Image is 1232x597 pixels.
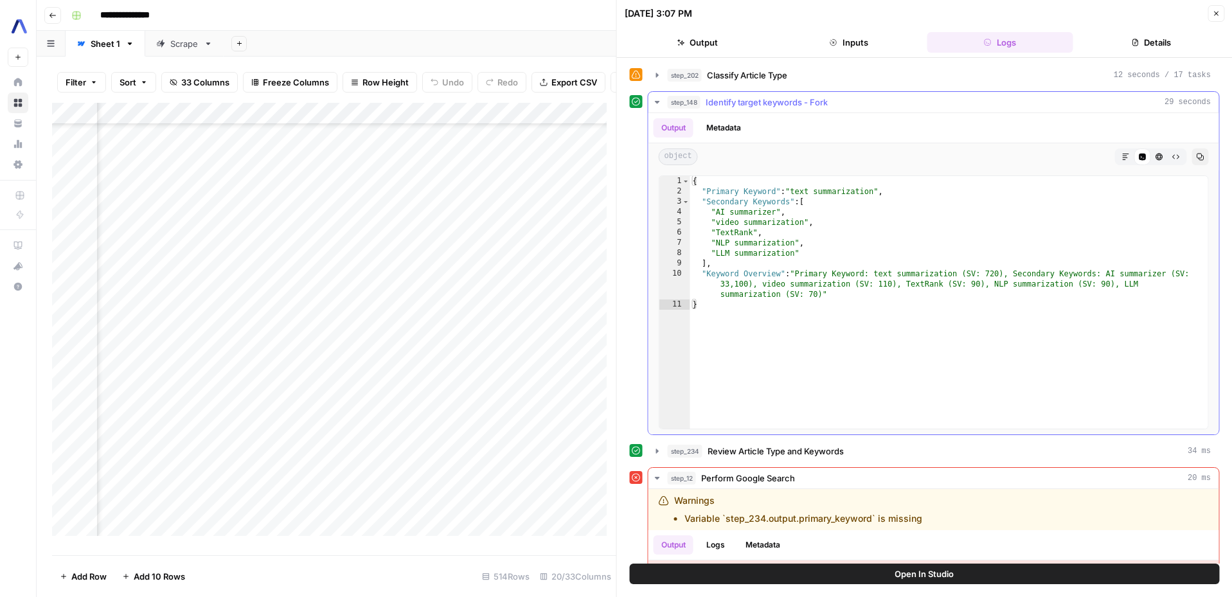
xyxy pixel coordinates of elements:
[477,566,535,587] div: 514 Rows
[531,72,605,93] button: Export CSV
[52,566,114,587] button: Add Row
[659,148,698,165] span: object
[895,567,954,580] span: Open In Studio
[1188,445,1211,457] span: 34 ms
[111,72,156,93] button: Sort
[659,186,690,197] div: 2
[668,472,696,485] span: step_12
[699,118,749,138] button: Metadata
[683,176,690,186] span: Toggle code folding, rows 1 through 11
[8,154,28,175] a: Settings
[654,535,693,555] button: Output
[343,72,417,93] button: Row Height
[699,535,733,555] button: Logs
[648,441,1219,461] button: 34 ms
[134,570,185,583] span: Add 10 Rows
[648,65,1219,85] button: 12 seconds / 17 tasks
[701,472,795,485] span: Perform Google Search
[1114,69,1211,81] span: 12 seconds / 17 tasks
[659,248,690,258] div: 8
[497,76,518,89] span: Redo
[659,238,690,248] div: 7
[8,93,28,113] a: Browse
[422,72,472,93] button: Undo
[625,32,771,53] button: Output
[91,37,120,50] div: Sheet 1
[683,197,690,207] span: Toggle code folding, rows 3 through 9
[684,512,922,525] li: Variable `step_234.output.primary_keyword` is missing
[181,76,229,89] span: 33 Columns
[659,299,690,310] div: 11
[8,235,28,256] a: AirOps Academy
[668,69,702,82] span: step_202
[706,96,828,109] span: Identify target keywords - Fork
[8,134,28,154] a: Usage
[263,76,329,89] span: Freeze Columns
[161,72,238,93] button: 33 Columns
[1165,96,1211,108] span: 29 seconds
[659,207,690,217] div: 4
[674,494,922,525] div: Warnings
[707,69,787,82] span: Classify Article Type
[114,566,193,587] button: Add 10 Rows
[668,445,702,458] span: step_234
[71,570,107,583] span: Add Row
[120,76,136,89] span: Sort
[8,15,31,38] img: Assembly AI Logo
[8,113,28,134] a: Your Data
[648,468,1219,488] button: 20 ms
[659,176,690,186] div: 1
[648,113,1219,434] div: 29 seconds
[659,258,690,269] div: 9
[535,566,616,587] div: 20/33 Columns
[66,31,145,57] a: Sheet 1
[8,10,28,42] button: Workspace: Assembly AI
[776,32,922,53] button: Inputs
[8,72,28,93] a: Home
[648,92,1219,112] button: 29 seconds
[927,32,1073,53] button: Logs
[362,76,409,89] span: Row Height
[659,197,690,207] div: 3
[8,276,28,297] button: Help + Support
[8,256,28,276] button: What's new?
[442,76,464,89] span: Undo
[659,217,690,227] div: 5
[478,72,526,93] button: Redo
[708,445,844,458] span: Review Article Type and Keywords
[654,118,693,138] button: Output
[57,72,106,93] button: Filter
[551,76,597,89] span: Export CSV
[1078,32,1224,53] button: Details
[668,96,701,109] span: step_148
[630,564,1220,584] button: Open In Studio
[243,72,337,93] button: Freeze Columns
[66,76,86,89] span: Filter
[659,227,690,238] div: 6
[170,37,199,50] div: Scrape
[659,269,690,299] div: 10
[625,7,692,20] div: [DATE] 3:07 PM
[738,535,788,555] button: Metadata
[1188,472,1211,484] span: 20 ms
[145,31,224,57] a: Scrape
